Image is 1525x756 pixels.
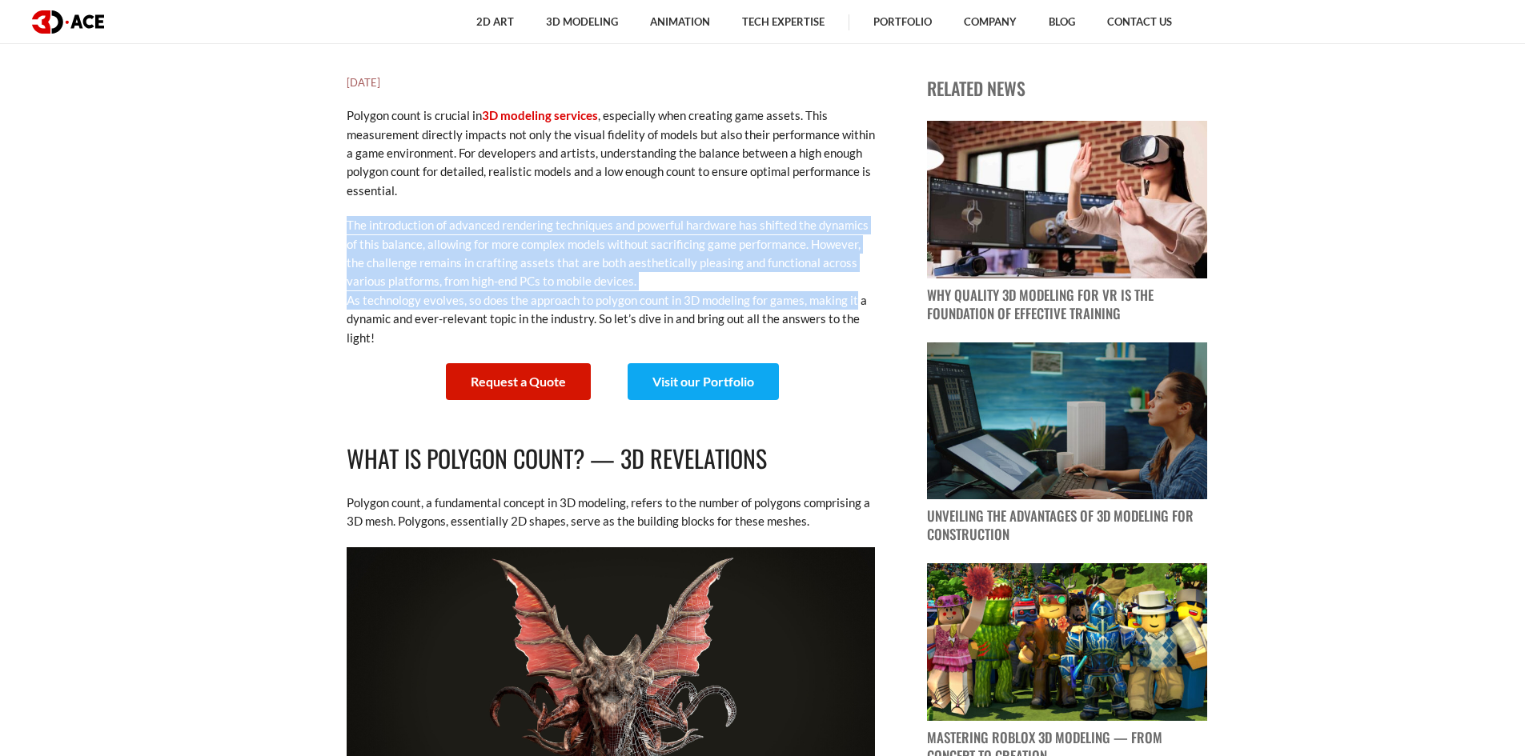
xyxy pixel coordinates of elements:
a: blog post image Why Quality 3D Modeling for VR Is the Foundation of Effective Training [927,121,1207,323]
h2: What Is Polygon Count? — 3D Revelations [347,440,875,478]
a: Visit our Portfolio [628,363,779,400]
img: logo dark [32,10,104,34]
p: Unveiling the Advantages of 3D Modeling for Construction [927,507,1207,544]
p: The introduction of advanced rendering techniques and powerful hardware has shifted the dynamics ... [347,216,875,347]
a: 3D modeling services [482,108,598,122]
p: Polygon count is crucial in , especially when creating game assets. This measurement directly imp... [347,106,875,200]
p: Related news [927,74,1207,102]
p: Polygon count, a fundamental concept in 3D modeling, refers to the number of polygons comprising ... [347,494,875,531]
img: blog post image [927,342,1207,500]
img: blog post image [927,563,1207,721]
p: Why Quality 3D Modeling for VR Is the Foundation of Effective Training [927,286,1207,323]
h5: [DATE] [347,74,875,90]
img: blog post image [927,121,1207,278]
a: blog post image Unveiling the Advantages of 3D Modeling for Construction [927,342,1207,545]
a: Request a Quote [446,363,591,400]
